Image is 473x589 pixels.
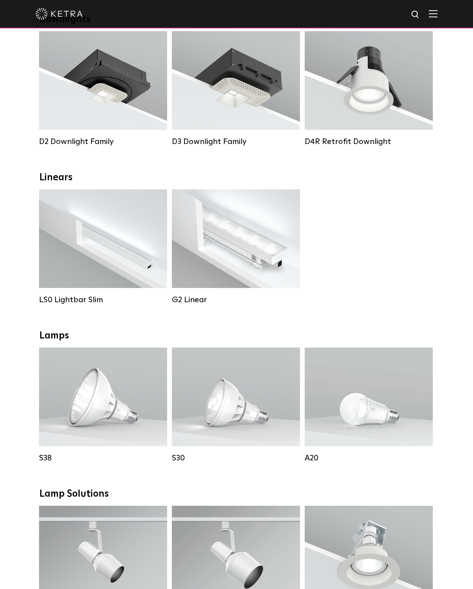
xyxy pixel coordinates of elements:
[39,488,434,500] div: Lamp Solutions
[172,295,300,305] div: G2 Linear
[172,348,300,462] a: S30 Lumen Output:1100Colors:White / BlackBase Type:E26 Edison Base / GU24Beam Angles:15° / 25° / ...
[305,348,433,462] a: A20 Lumen Output:600 / 800Colors:White / BlackBase Type:E26 Edison Base / GU24Beam Angles:Omni-Di...
[39,172,434,183] div: Linears
[39,348,167,462] a: S38 Lumen Output:1100Colors:White / BlackBase Type:E26 Edison Base / GU24Beam Angles:10° / 25° / ...
[429,10,438,17] img: Hamburger%20Nav.svg
[411,10,421,20] img: search icon
[39,295,167,305] div: LS0 Lightbar Slim
[39,453,167,463] div: S38
[39,330,434,342] div: Lamps
[305,453,433,463] div: A20
[39,137,167,146] div: D2 Downlight Family
[172,453,300,463] div: S30
[305,31,433,146] a: D4R Retrofit Downlight Lumen Output:800Colors:White / BlackBeam Angles:15° / 25° / 40° / 60°Watta...
[35,8,83,20] img: ketra-logo-2019-white
[39,31,167,146] a: D2 Downlight Family Lumen Output:1200Colors:White / Black / Gloss Black / Silver / Bronze / Silve...
[305,137,433,146] div: D4R Retrofit Downlight
[39,189,167,304] a: LS0 Lightbar Slim Lumen Output:200 / 350Colors:White / BlackControl:X96 Controller
[172,31,300,146] a: D3 Downlight Family Lumen Output:700 / 900 / 1100Colors:White / Black / Silver / Bronze / Paintab...
[172,137,300,146] div: D3 Downlight Family
[172,189,300,304] a: G2 Linear Lumen Output:400 / 700 / 1000Colors:WhiteBeam Angles:Flood / [GEOGRAPHIC_DATA] / Narrow...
